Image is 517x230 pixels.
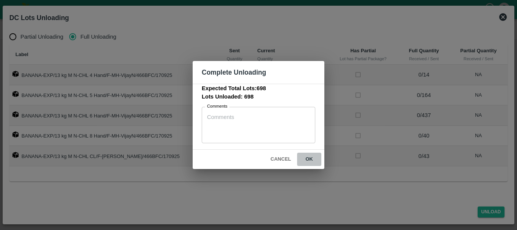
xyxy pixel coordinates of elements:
[297,153,321,166] button: ok
[268,153,294,166] button: Cancel
[202,94,254,100] b: Lots Unloaded: 698
[202,85,266,91] b: Expected Total Lots: 698
[207,103,227,110] label: Comments
[202,69,266,76] b: Complete Unloading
